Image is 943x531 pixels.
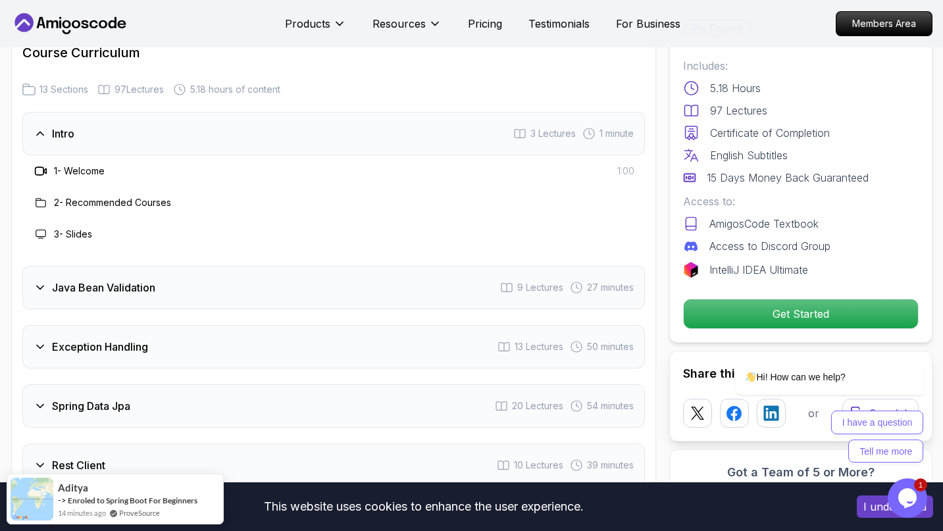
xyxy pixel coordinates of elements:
span: 54 minutes [587,399,634,413]
h3: 3 - Slides [54,228,92,241]
p: Includes: [683,58,919,74]
div: This website uses cookies to enhance the user experience. [10,492,837,521]
iframe: chat widget [693,240,930,472]
span: 50 minutes [587,340,634,353]
button: Rest Client10 Lectures 39 minutes [22,443,645,487]
button: Get Started [683,299,919,329]
span: 3 Lectures [530,127,576,140]
p: Resources [372,16,426,32]
p: Products [285,16,330,32]
button: Accept cookies [857,495,933,518]
span: 5.18 hours of content [190,83,280,96]
a: Testimonials [528,16,590,32]
button: Intro3 Lectures 1 minute [22,112,645,155]
h3: Intro [52,126,74,141]
span: Aditya [58,482,88,493]
button: Java Bean Validation9 Lectures 27 minutes [22,266,645,309]
img: jetbrains logo [683,262,699,278]
p: Certificate of Completion [710,125,830,141]
button: Products [285,16,346,42]
h3: Exception Handling [52,339,148,355]
span: 14 minutes ago [58,507,106,518]
span: 1:00 [617,164,634,178]
h2: Share this Course [683,365,919,383]
span: 27 minutes [587,281,634,294]
button: Exception Handling13 Lectures 50 minutes [22,325,645,368]
a: Pricing [468,16,502,32]
img: provesource social proof notification image [11,478,53,520]
a: Enroled to Spring Boot For Beginners [68,495,197,505]
p: Get Started [684,299,918,328]
p: 97 Lectures [710,103,767,118]
span: -> [58,495,66,505]
span: 97 Lectures [115,83,164,96]
h3: Java Bean Validation [52,280,155,295]
button: Spring Data Jpa20 Lectures 54 minutes [22,384,645,428]
a: For Business [616,16,680,32]
p: English Subtitles [710,147,788,163]
p: AmigosCode Textbook [709,216,819,232]
button: Resources [372,16,442,42]
h3: Got a Team of 5 or More? [683,463,919,482]
h3: Rest Client [52,457,105,473]
h3: Spring Data Jpa [52,398,130,414]
span: 13 Lectures [515,340,563,353]
span: 13 Sections [39,83,88,96]
p: Members Area [836,12,932,36]
iframe: chat widget [888,478,930,518]
span: 39 minutes [587,459,634,472]
span: 20 Lectures [512,399,563,413]
p: 15 Days Money Back Guaranteed [707,170,869,186]
p: Access to: [683,193,919,209]
h2: Course Curriculum [22,43,645,62]
p: Access to Discord Group [709,238,830,254]
a: Members Area [836,11,932,36]
span: 10 Lectures [514,459,563,472]
span: 1 minute [599,127,634,140]
h3: 1 - Welcome [54,164,105,178]
h3: 2 - Recommended Courses [54,196,171,209]
span: 9 Lectures [517,281,563,294]
p: 5.18 Hours [710,80,761,96]
a: ProveSource [119,507,160,518]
